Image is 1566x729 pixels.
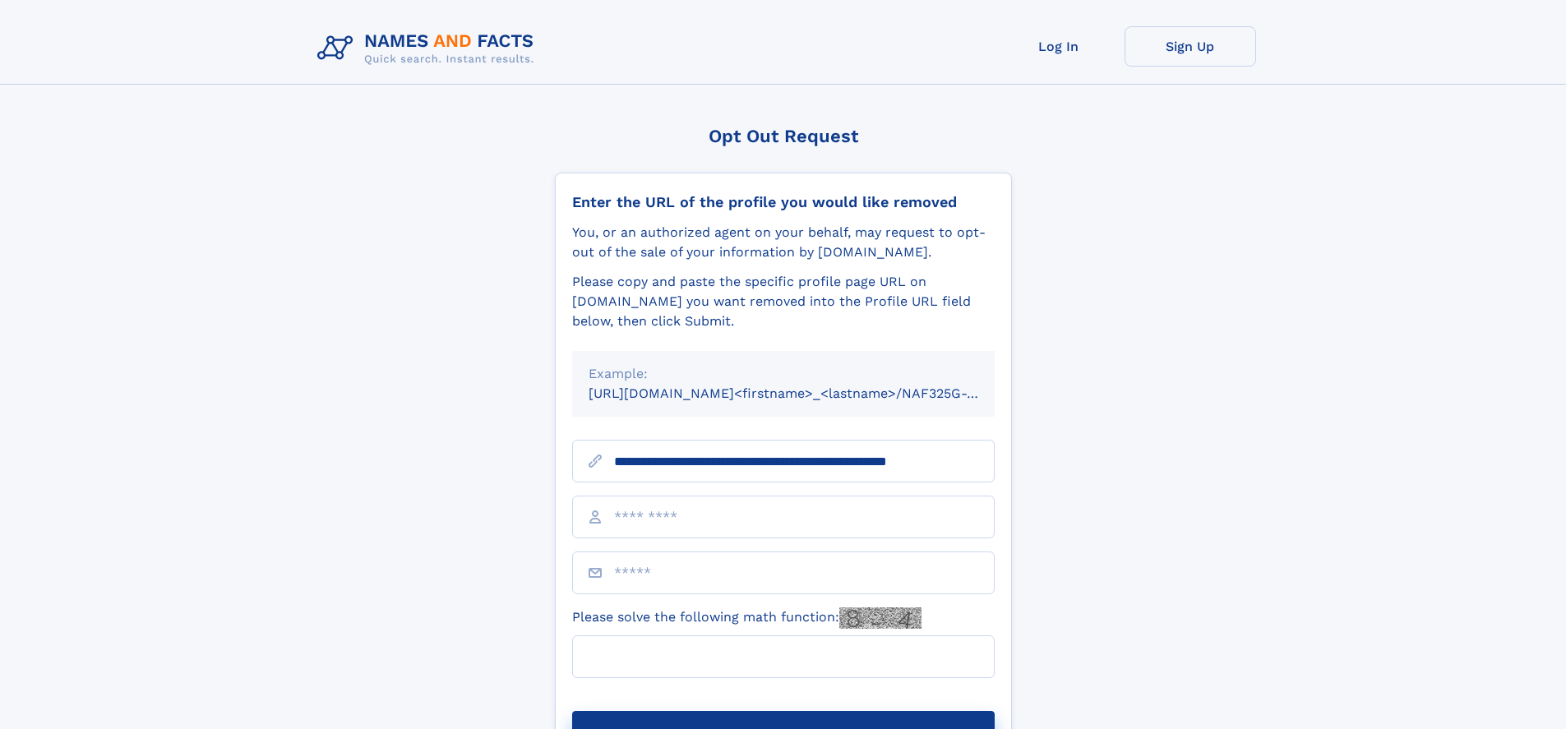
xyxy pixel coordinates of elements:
div: Please copy and paste the specific profile page URL on [DOMAIN_NAME] you want removed into the Pr... [572,272,995,331]
a: Sign Up [1125,26,1256,67]
img: Logo Names and Facts [311,26,547,71]
a: Log In [993,26,1125,67]
div: Enter the URL of the profile you would like removed [572,193,995,211]
small: [URL][DOMAIN_NAME]<firstname>_<lastname>/NAF325G-xxxxxxxx [589,385,1026,401]
div: Opt Out Request [555,126,1012,146]
div: You, or an authorized agent on your behalf, may request to opt-out of the sale of your informatio... [572,223,995,262]
label: Please solve the following math function: [572,607,922,629]
div: Example: [589,364,978,384]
